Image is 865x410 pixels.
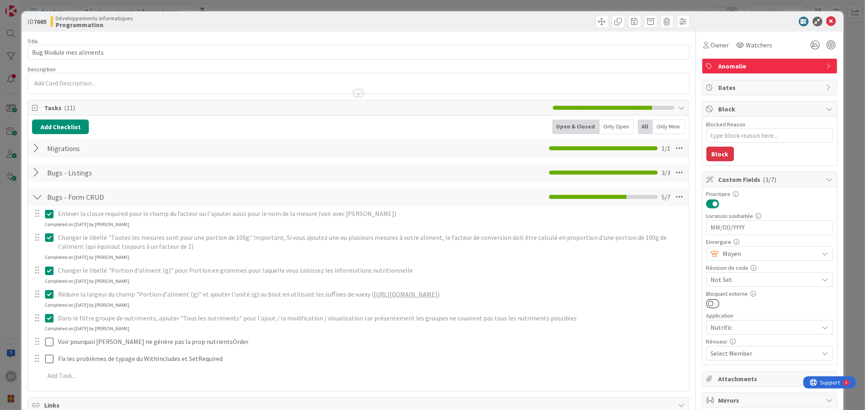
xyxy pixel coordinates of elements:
span: Support [17,1,37,11]
input: Add Checklist... [44,165,227,180]
input: Add Checklist... [44,190,227,204]
p: Fix les problèmes de typage du WithIncludes et SetRequired [58,354,683,363]
p: Réduire la largeur du champ " [58,290,683,299]
div: Completed on [DATE] by [PERSON_NAME] [45,325,129,332]
div: Prioritaire [706,191,833,197]
span: 5 / 7 [662,192,671,202]
div: Completed on [DATE] by [PERSON_NAME] [45,254,129,261]
span: Description [28,66,56,73]
button: Block [706,147,734,161]
p: Changer le libellé " [58,266,683,275]
span: Watchers [746,40,773,50]
span: Anomalie [719,61,822,71]
input: MM/DD/YYYY [711,221,829,235]
p: Enlever la classe required pour le champ du facteur ou l'ajouter aussi pour le nom de la mesure (... [58,209,683,218]
span: Portion d'aliment (g)" et ajouter l'unité (g) au bout en utilisant les suffixes de vuexy ( [139,290,374,298]
span: Not Set [711,274,815,285]
div: 4 [42,3,44,10]
div: All [638,120,653,134]
div: Révision de code [706,265,833,271]
div: Application [706,313,833,318]
p: Voir pourquoi [PERSON_NAME] ne génère pas la prop nutrientsOrder [58,337,683,346]
span: Custom Fields [719,175,822,184]
span: Select Member [711,348,753,358]
div: Completed on [DATE] by [PERSON_NAME] [45,301,129,309]
div: Only Open [600,120,634,134]
span: Links [44,400,674,410]
span: Owner [711,40,729,50]
b: 7665 [34,17,47,26]
div: Completed on [DATE] by [PERSON_NAME] [45,278,129,285]
label: Blocked Reason [706,121,746,128]
div: Open & Closed [552,120,600,134]
div: Livraison souhaitée [706,213,833,219]
div: Envergure [706,239,833,245]
span: Développements informatiques [56,15,133,21]
button: Add Checklist [32,120,89,134]
span: ( 3/7 ) [763,175,777,184]
p: Changer le libellé " [58,233,683,251]
div: Completed on [DATE] by [PERSON_NAME] [45,221,129,228]
div: Bloquant externe [706,291,833,297]
span: Tasks [44,103,548,113]
p: Dans le filtre groupe de nutriments, ajouter "Tous les nutriments" pour l'ajout / la modification... [58,314,683,323]
span: Portion d'aliment (g)" pour Portion en grammes pour laquelle vous saisissez les informations nutr... [111,266,413,274]
span: Mirrors [719,395,822,405]
span: Moyen [723,248,815,259]
span: 1 / 1 [662,143,671,153]
span: ( 11 ) [64,104,75,112]
div: Only Mine [653,120,685,134]
span: Dates [719,83,822,92]
span: Block [719,104,822,114]
span: Attachments [719,374,822,384]
span: ID [28,17,47,26]
div: Réviseur [706,339,833,344]
b: Programmation [56,21,133,28]
label: Title [28,38,38,45]
input: type card name here... [28,45,689,60]
input: Add Checklist... [44,141,227,156]
span: 3 / 3 [662,168,671,177]
span: Nutrific [711,322,815,333]
span: Toutes les mesures sont pour une portion de 100g." Important, Si vous ajoutez une ou plusieurs me... [58,233,668,251]
a: [URL][DOMAIN_NAME]) [374,290,440,298]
